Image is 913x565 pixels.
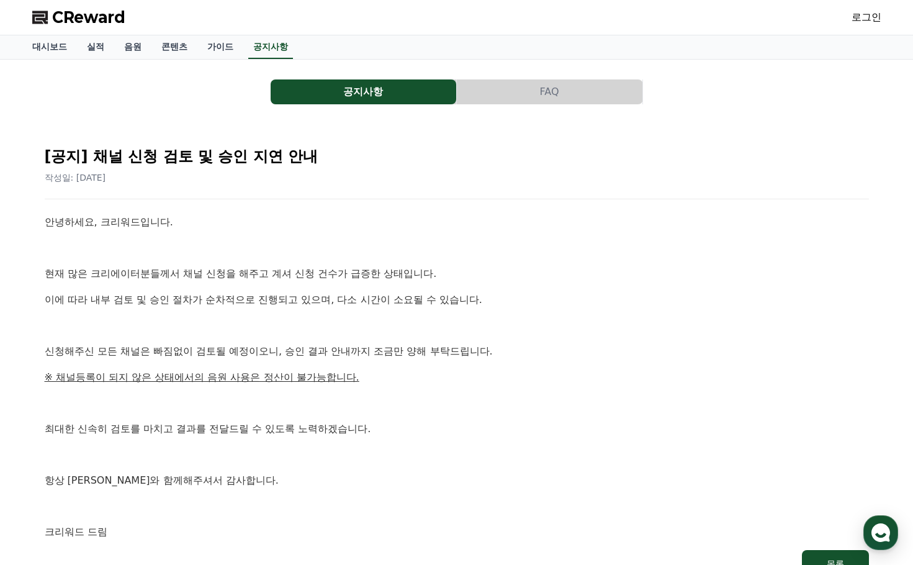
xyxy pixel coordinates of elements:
[852,10,881,25] a: 로그인
[45,292,869,308] p: 이에 따라 내부 검토 및 승인 절차가 순차적으로 진행되고 있으며, 다소 시간이 소요될 수 있습니다.
[192,412,207,422] span: 설정
[45,266,869,282] p: 현재 많은 크리에이터분들께서 채널 신청을 해주고 계셔 신청 건수가 급증한 상태입니다.
[45,472,869,489] p: 항상 [PERSON_NAME]와 함께해주셔서 감사합니다.
[114,35,151,59] a: 음원
[45,147,869,166] h2: [공지] 채널 신청 검토 및 승인 지연 안내
[248,35,293,59] a: 공지사항
[114,413,128,423] span: 대화
[82,394,160,425] a: 대화
[45,214,869,230] p: 안녕하세요, 크리워드입니다.
[22,35,77,59] a: 대시보드
[4,394,82,425] a: 홈
[52,7,125,27] span: CReward
[32,7,125,27] a: CReward
[45,173,106,183] span: 작성일: [DATE]
[271,79,456,104] button: 공지사항
[77,35,114,59] a: 실적
[39,412,47,422] span: 홈
[271,79,457,104] a: 공지사항
[45,524,869,540] p: 크리워드 드림
[197,35,243,59] a: 가이드
[151,35,197,59] a: 콘텐츠
[45,343,869,359] p: 신청해주신 모든 채널은 빠짐없이 검토될 예정이오니, 승인 결과 안내까지 조금만 양해 부탁드립니다.
[457,79,642,104] button: FAQ
[45,421,869,437] p: 최대한 신속히 검토를 마치고 결과를 전달드릴 수 있도록 노력하겠습니다.
[45,371,359,383] u: ※ 채널등록이 되지 않은 상태에서의 음원 사용은 정산이 불가능합니다.
[160,394,238,425] a: 설정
